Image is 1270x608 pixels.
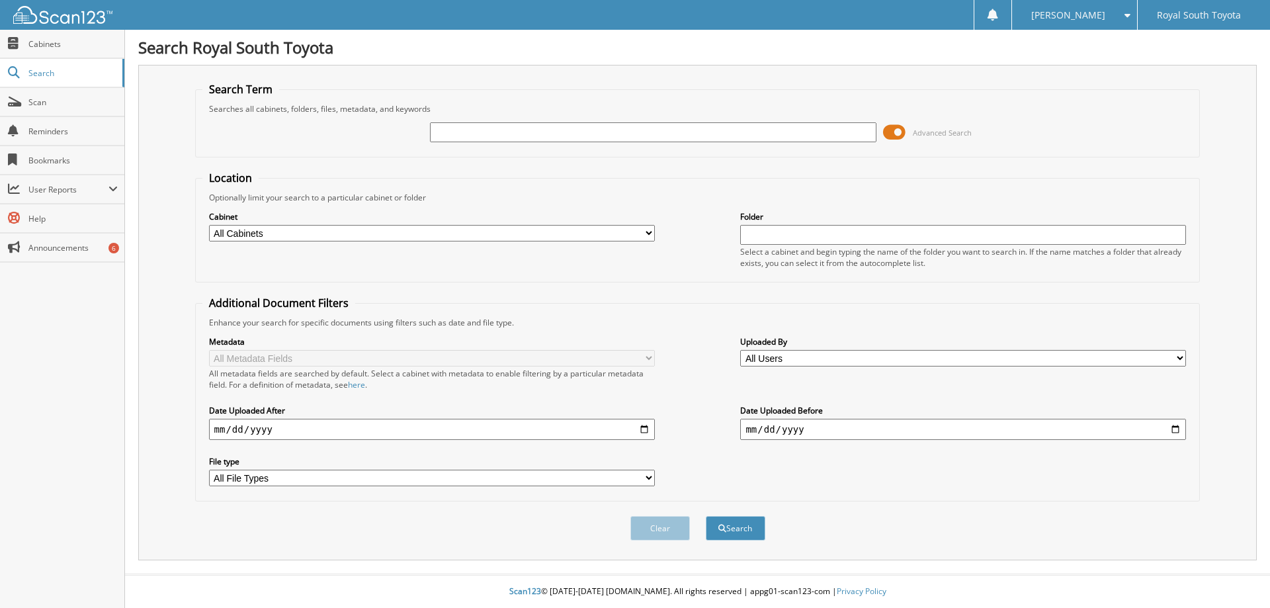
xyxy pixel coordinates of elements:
div: All metadata fields are searched by default. Select a cabinet with metadata to enable filtering b... [209,368,655,390]
span: Reminders [28,126,118,137]
legend: Search Term [202,82,279,97]
button: Clear [630,516,690,541]
span: Cabinets [28,38,118,50]
span: Royal South Toyota [1157,11,1241,19]
img: scan123-logo-white.svg [13,6,112,24]
h1: Search Royal South Toyota [138,36,1257,58]
legend: Additional Document Filters [202,296,355,310]
label: Uploaded By [740,336,1186,347]
input: start [209,419,655,440]
button: Search [706,516,765,541]
span: Announcements [28,242,118,253]
span: Bookmarks [28,155,118,166]
span: Help [28,213,118,224]
span: [PERSON_NAME] [1031,11,1105,19]
div: Optionally limit your search to a particular cabinet or folder [202,192,1193,203]
input: end [740,419,1186,440]
label: Cabinet [209,211,655,222]
div: 6 [108,243,119,253]
span: Advanced Search [913,128,972,138]
div: Searches all cabinets, folders, files, metadata, and keywords [202,103,1193,114]
div: © [DATE]-[DATE] [DOMAIN_NAME]. All rights reserved | appg01-scan123-com | [125,576,1270,608]
span: Scan [28,97,118,108]
a: Privacy Policy [837,586,886,597]
label: Date Uploaded After [209,405,655,416]
label: File type [209,456,655,467]
div: Select a cabinet and begin typing the name of the folder you want to search in. If the name match... [740,246,1186,269]
label: Folder [740,211,1186,222]
label: Date Uploaded Before [740,405,1186,416]
span: Scan123 [509,586,541,597]
span: User Reports [28,184,108,195]
a: here [348,379,365,390]
legend: Location [202,171,259,185]
span: Search [28,67,116,79]
div: Enhance your search for specific documents using filters such as date and file type. [202,317,1193,328]
label: Metadata [209,336,655,347]
iframe: Chat Widget [1204,544,1270,608]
